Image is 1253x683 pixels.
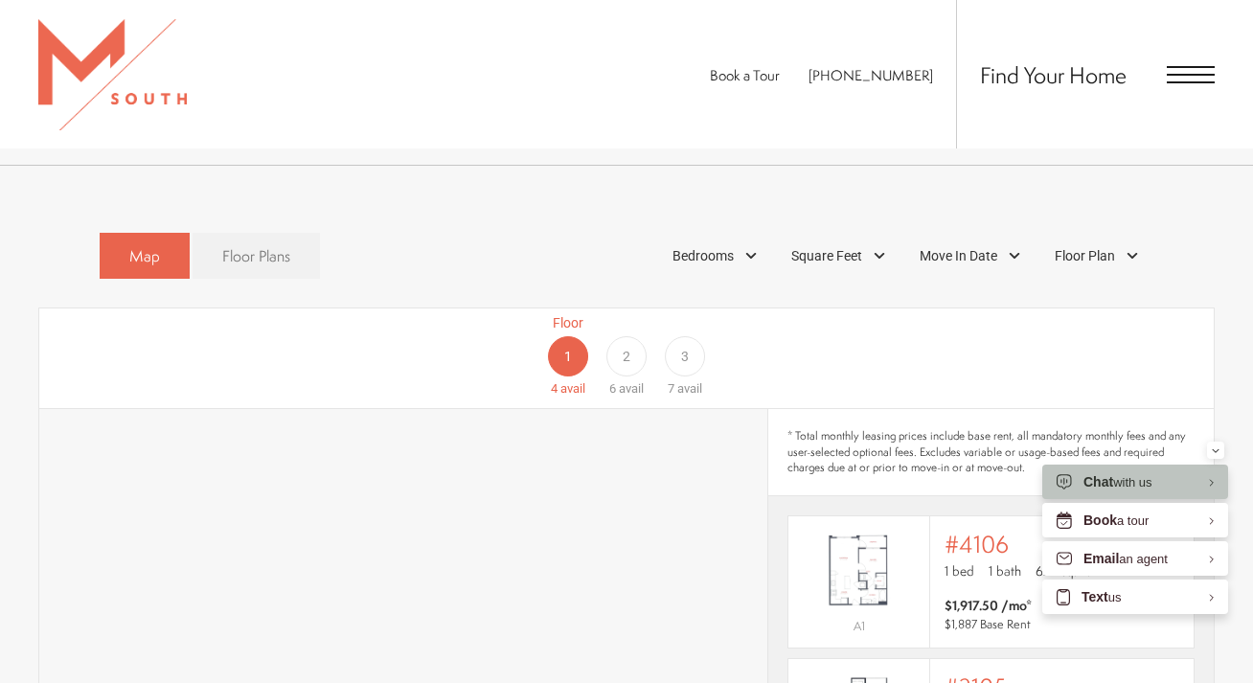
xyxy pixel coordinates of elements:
[945,616,1031,632] span: $1,887 Base Rent
[681,347,689,367] span: 3
[222,245,290,267] span: Floor Plans
[38,19,187,130] img: MSouth
[129,245,160,267] span: Map
[809,65,933,85] span: [PHONE_NUMBER]
[677,381,702,396] span: avail
[619,381,644,396] span: avail
[945,596,1032,615] span: $1,917.50 /mo*
[1036,561,1090,581] span: 622 sq. ft.
[1167,66,1215,83] button: Open Menu
[668,381,674,396] span: 7
[945,531,1009,558] span: #4106
[787,515,1195,649] a: View #4106
[672,246,734,266] span: Bedrooms
[656,313,715,398] a: Floor 3
[597,313,655,398] a: Floor 2
[787,428,1195,476] span: * Total monthly leasing prices include base rent, all mandatory monthly fees and any user-selecte...
[710,65,780,85] a: Book a Tour
[854,618,865,634] span: A1
[788,526,929,614] img: #4106 - 1 bedroom floor plan layout with 1 bathroom and 622 square feet
[791,246,862,266] span: Square Feet
[609,381,616,396] span: 6
[623,347,630,367] span: 2
[1055,246,1115,266] span: Floor Plan
[809,65,933,85] a: Call Us at 813-570-8014
[945,561,974,581] span: 1 bed
[980,59,1127,90] a: Find Your Home
[989,561,1021,581] span: 1 bath
[920,246,997,266] span: Move In Date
